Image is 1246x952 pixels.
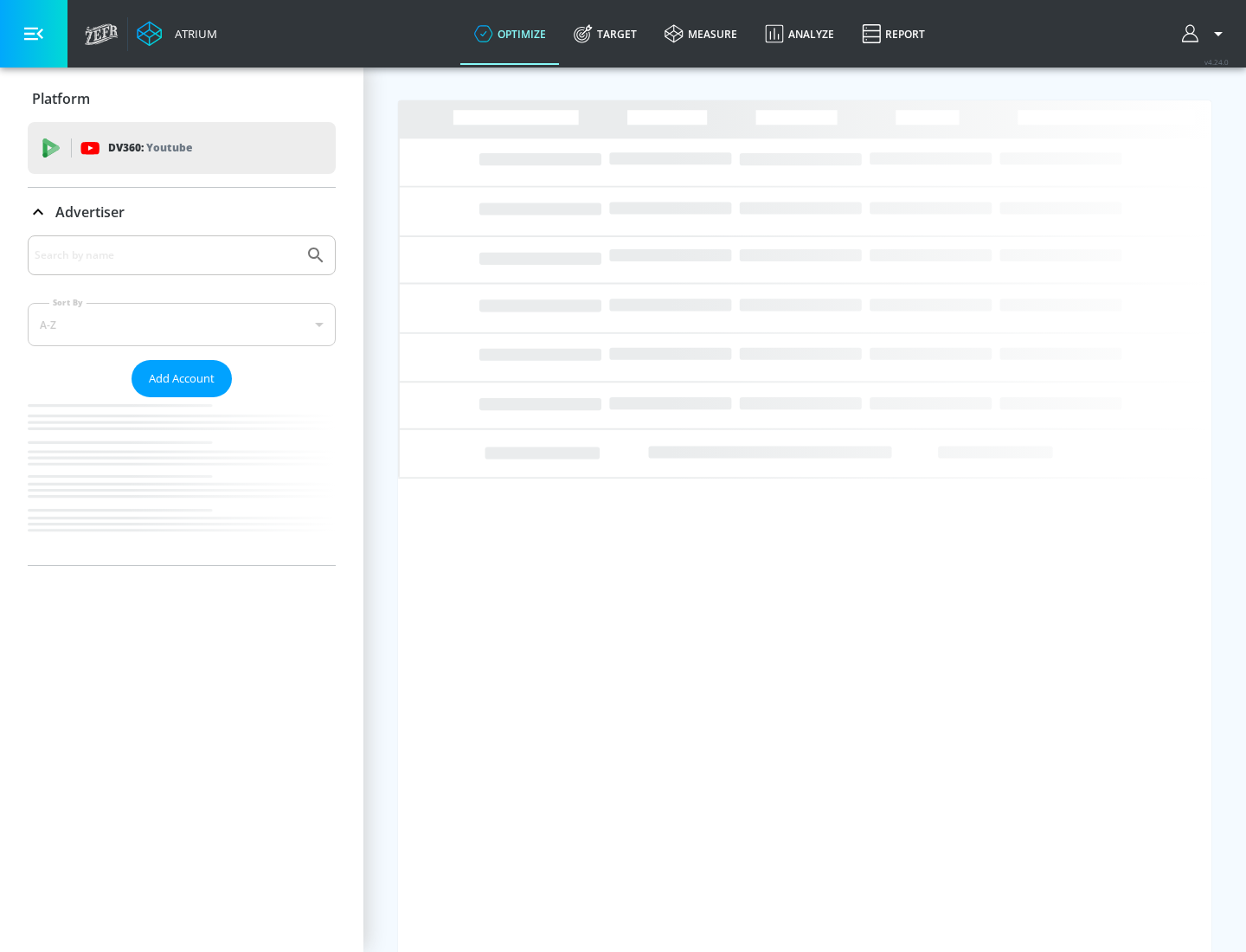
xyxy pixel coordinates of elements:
[49,297,87,308] label: Sort By
[848,3,939,65] a: Report
[146,138,192,157] p: Youtube
[168,26,217,42] div: Atrium
[137,21,217,47] a: Atrium
[32,89,90,108] p: Platform
[149,369,215,389] span: Add Account
[28,74,336,123] div: Platform
[651,3,751,65] a: measure
[35,244,297,267] input: Search by name
[560,3,651,65] a: Target
[28,235,336,565] div: Advertiser
[460,3,560,65] a: optimize
[28,397,336,565] nav: list of Advertiser
[108,138,192,158] p: DV360:
[1204,57,1229,67] span: v 4.24.0
[55,203,125,222] p: Advertiser
[132,360,232,397] button: Add Account
[751,3,848,65] a: Analyze
[28,122,336,174] div: DV360: Youtube
[28,188,336,236] div: Advertiser
[28,303,336,346] div: A-Z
